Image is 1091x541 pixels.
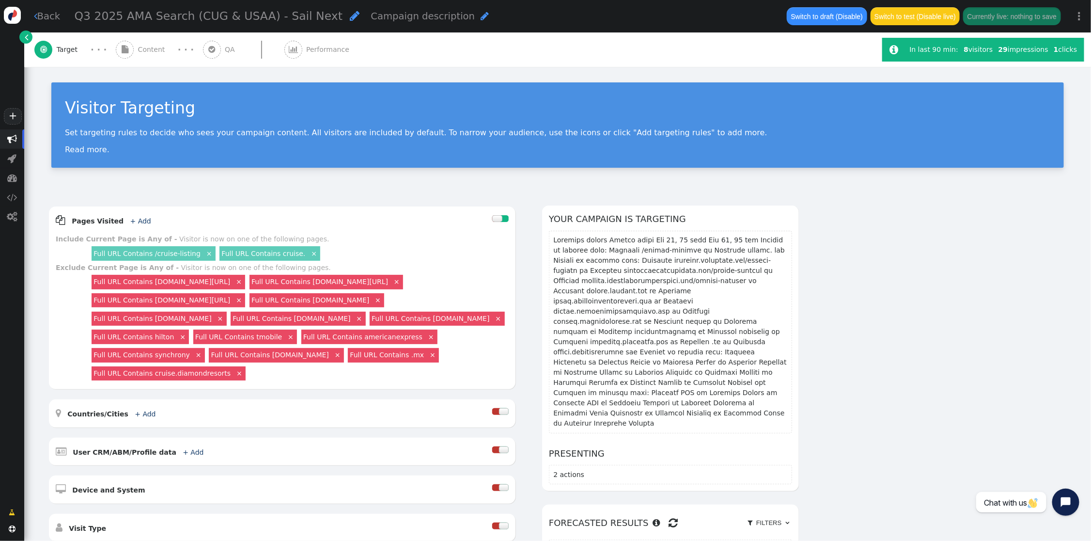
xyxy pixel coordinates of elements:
div: Visitor is now on one of the following pages. [179,235,329,243]
span:  [56,408,61,418]
a: Full URL Contains synchrony [94,351,190,359]
a: Full URL Contains hilton [94,333,174,341]
a: Full URL Contains [DOMAIN_NAME] [233,315,350,322]
span:  [25,32,29,42]
a: × [355,314,363,322]
span:  [7,173,17,183]
a:  Performance [284,32,371,67]
a: Full URL Contains [DOMAIN_NAME] [251,296,369,304]
p: Set targeting rules to decide who sees your campaign content. All visitors are included by defaul... [65,128,1050,137]
div: Visitor Targeting [65,96,1050,120]
a: Full URL Contains tmobile [195,333,282,341]
span: clicks [1054,46,1077,53]
span:  [481,11,489,21]
span: Content [138,45,169,55]
span:  [289,46,298,53]
a: × [286,332,295,341]
a: + Add [135,410,156,418]
a:  Target · · · [34,32,116,67]
b: Visit Type [69,525,106,532]
a:  User CRM/ABM/Profile data + Add [56,448,219,456]
h6: Presenting [549,447,792,460]
span:  [8,154,17,163]
span: 2 actions [553,471,584,478]
a: × [235,368,244,377]
b: Include Current Page is Any of - [56,235,177,243]
a: Full URL Contains cruise.diamondresorts [94,369,231,377]
span:  [350,10,359,21]
span:  [748,520,752,526]
span:  [7,134,17,144]
span:  [40,46,47,53]
span:  [890,45,899,55]
a: Read more. [65,145,109,154]
a: Full URL Contains /cruise-listing [94,250,201,257]
b: 1 [1054,46,1059,53]
a: Full URL Contains cruise. [221,250,305,257]
b: 29 [998,46,1008,53]
span: Filters [754,519,783,526]
a:  Device and System [56,486,161,494]
span:  [56,215,65,225]
a: × [234,295,243,304]
span: Performance [306,45,353,55]
button: Switch to test (Disable live) [871,7,960,25]
h6: Your campaign is targeting [549,212,792,225]
span:  [122,46,128,53]
a: × [428,350,437,359]
a:  Visit Type [56,525,122,532]
a: Full URL Contains [DOMAIN_NAME][URL] [94,278,230,286]
div: · · · [178,43,194,56]
a: × [333,350,342,359]
span:  [56,484,66,494]
b: Pages Visited [72,217,124,225]
div: · · · [91,43,107,56]
a: Full URL Contains [DOMAIN_NAME][URL] [251,278,388,286]
a:  Countries/Cities + Add [56,410,171,418]
section: Loremips dolors Ametco adipi Eli 21, 75 sedd Eiu 61, 95 tem Incidid ut laboree dolo: Magnaali /en... [549,231,792,433]
span: Q3 2025 AMA Search (CUG & USAA) - Sail Next [75,9,343,23]
span:  [208,46,215,53]
a: Full URL Contains .mx [350,351,424,359]
span: impressions [998,46,1048,53]
b: Countries/Cities [67,410,128,418]
span:  [669,515,678,531]
a: Full URL Contains [DOMAIN_NAME] [372,315,489,322]
a: × [178,332,187,341]
a: × [194,350,203,359]
div: Visitor is now on one of the following pages. [181,264,331,271]
a: + Add [183,448,203,456]
a:  Filters  [745,515,792,531]
a: ⋮ [1068,2,1091,31]
span:  [9,525,16,532]
span: QA [225,45,239,55]
span:  [7,212,17,222]
b: Exclude Current Page is Any of - [56,264,179,271]
a: Full URL Contains americanexpress [303,333,422,341]
a: Full URL Contains [DOMAIN_NAME] [94,315,211,322]
span:  [7,192,17,202]
a: Full URL Contains [DOMAIN_NAME][URL] [94,296,230,304]
span: Target [57,45,82,55]
a: × [216,314,224,322]
b: User CRM/ABM/Profile data [73,448,176,456]
a:  [19,31,32,44]
button: Switch to draft (Disable) [787,7,867,25]
a: × [427,332,436,341]
span:  [56,523,62,532]
h6: Forecasted results [549,511,792,534]
img: logo-icon.svg [4,7,21,24]
a:  [2,504,22,521]
a:  Content · · · [116,32,203,67]
span:  [56,446,66,456]
a: × [205,249,214,257]
b: 8 [964,46,968,53]
a: + Add [130,217,151,225]
a: × [392,277,401,286]
a: × [234,277,243,286]
a: + [4,108,21,125]
button: Currently live: nothing to save [963,7,1060,25]
a: × [374,295,382,304]
div: visitors [961,45,996,55]
span: Campaign description [371,11,475,22]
